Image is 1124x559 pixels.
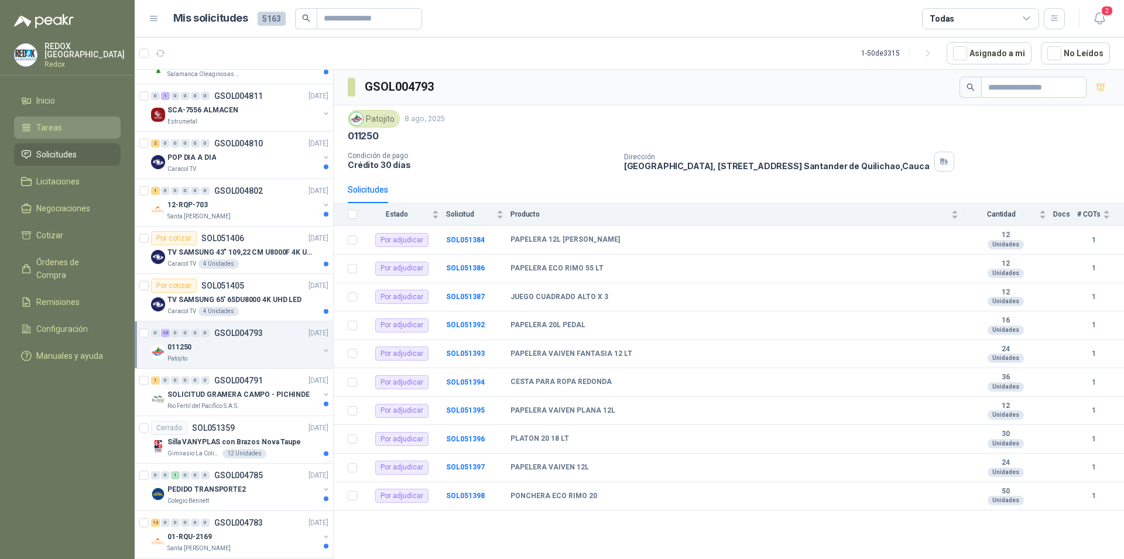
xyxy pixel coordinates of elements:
button: Asignado a mi [947,42,1032,64]
div: 0 [191,139,200,148]
div: 1 [161,92,170,100]
b: 50 [965,487,1046,496]
span: Inicio [36,94,55,107]
a: SOL051384 [446,236,485,244]
p: SOL051405 [201,282,244,290]
a: 13 0 0 0 0 0 GSOL004783[DATE] Company Logo01-RQU-2169Santa [PERSON_NAME] [151,516,331,553]
a: SOL051396 [446,435,485,443]
span: Solicitud [446,210,494,218]
span: Cantidad [965,210,1037,218]
span: Tareas [36,121,62,134]
p: Santa [PERSON_NAME] [167,544,231,553]
p: GSOL004810 [214,139,263,148]
b: 1 [1077,491,1110,502]
p: SCA-7556 ALMACEN [167,105,238,116]
p: [DATE] [309,233,328,244]
span: Remisiones [36,296,80,308]
p: Estrumetal [167,117,197,126]
p: Gimnasio La Colina [167,449,220,458]
b: PAPELERA VAIVEN FANTASIA 12 LT [510,349,632,359]
img: Company Logo [151,534,165,548]
div: 0 [151,329,160,337]
a: Remisiones [14,291,121,313]
span: 5163 [258,12,286,26]
p: Dirección [624,153,930,161]
b: PAPELERA 12L [PERSON_NAME] [510,235,620,245]
b: 1 [1077,235,1110,246]
p: PEDIDO TRANSPORTE2 [167,484,246,495]
img: Company Logo [151,440,165,454]
p: Santa [PERSON_NAME] [167,212,231,221]
b: 12 [965,402,1046,411]
th: Cantidad [965,203,1053,226]
div: 1 - 50 de 3315 [861,44,937,63]
div: 12 Unidades [222,449,266,458]
div: 0 [201,187,210,195]
b: SOL051392 [446,321,485,329]
div: Unidades [988,468,1024,477]
a: Manuales y ayuda [14,345,121,367]
th: Docs [1053,203,1077,226]
div: 0 [191,92,200,100]
p: TV SAMSUNG 65' 65DU8000 4K UHD LED [167,294,301,306]
b: 1 [1077,434,1110,445]
a: Órdenes de Compra [14,251,121,286]
div: 0 [171,329,180,337]
b: SOL051393 [446,349,485,358]
div: 0 [161,519,170,527]
div: Unidades [988,240,1024,249]
div: 0 [201,329,210,337]
p: Caracol TV [167,164,196,174]
a: Por cotizarSOL051405[DATE] Company LogoTV SAMSUNG 65' 65DU8000 4K UHD LEDCaracol TV4 Unidades [135,274,333,321]
img: Company Logo [151,345,165,359]
div: Por adjudicar [375,262,429,276]
p: REDOX [GEOGRAPHIC_DATA] [44,42,125,59]
div: 0 [151,92,160,100]
b: CESTA PARA ROPA REDONDA [510,378,612,387]
a: Solicitudes [14,143,121,166]
div: Cerrado [151,421,187,435]
b: 24 [965,345,1046,354]
div: 2 [151,139,160,148]
a: SOL051386 [446,264,485,272]
div: 0 [171,187,180,195]
p: [DATE] [309,328,328,339]
a: SOL051387 [446,293,485,301]
a: Por cotizarSOL051406[DATE] Company LogoTV SAMSUNG 43" 109,22 CM U8000F 4K UHDCaracol TV4 Unidades [135,227,333,274]
div: 0 [161,187,170,195]
div: 0 [181,519,190,527]
th: Estado [364,203,446,226]
div: 1 [151,376,160,385]
p: Caracol TV [167,259,196,269]
a: Negociaciones [14,197,121,220]
b: PAPELERA ECO RIMO 55 LT [510,264,604,273]
div: 0 [201,376,210,385]
b: 1 [1077,320,1110,331]
a: SOL051398 [446,492,485,500]
b: 1 [1077,405,1110,416]
p: Crédito 30 días [348,160,615,170]
a: Licitaciones [14,170,121,193]
div: Unidades [988,382,1024,392]
div: Unidades [988,297,1024,306]
img: Company Logo [151,487,165,501]
p: [DATE] [309,423,328,434]
span: Manuales y ayuda [36,349,103,362]
div: 0 [161,471,170,479]
b: 1 [1077,348,1110,359]
span: 2 [1101,5,1113,16]
b: PAPELERA VAIVEN PLANA 12L [510,406,615,416]
a: SOL051395 [446,406,485,414]
div: 1 [151,187,160,195]
p: GSOL004791 [214,376,263,385]
span: search [302,14,310,22]
p: GSOL004811 [214,92,263,100]
p: SOL051406 [201,234,244,242]
span: Estado [364,210,430,218]
th: Solicitud [446,203,510,226]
